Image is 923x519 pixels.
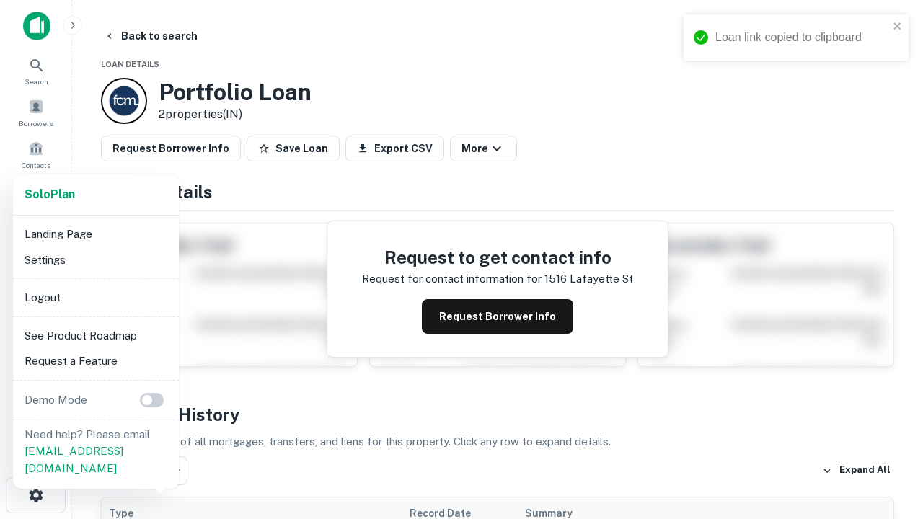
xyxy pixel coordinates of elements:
[893,20,903,34] button: close
[19,221,173,247] li: Landing Page
[25,426,167,477] p: Need help? Please email
[19,323,173,349] li: See Product Roadmap
[19,391,93,409] p: Demo Mode
[19,247,173,273] li: Settings
[715,29,888,46] div: Loan link copied to clipboard
[25,186,75,203] a: SoloPlan
[25,445,123,474] a: [EMAIL_ADDRESS][DOMAIN_NAME]
[851,358,923,427] iframe: Chat Widget
[19,348,173,374] li: Request a Feature
[25,187,75,201] strong: Solo Plan
[19,285,173,311] li: Logout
